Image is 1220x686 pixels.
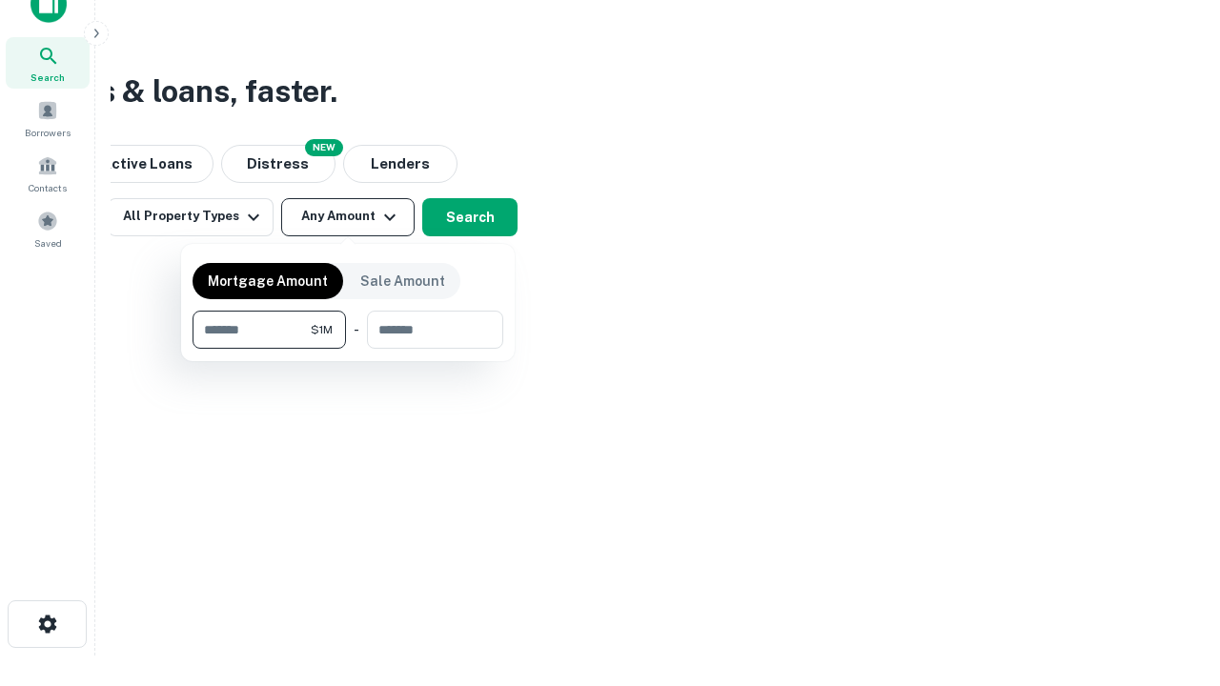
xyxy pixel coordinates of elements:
[1125,534,1220,625] iframe: Chat Widget
[360,271,445,292] p: Sale Amount
[208,271,328,292] p: Mortgage Amount
[354,311,359,349] div: -
[311,321,333,338] span: $1M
